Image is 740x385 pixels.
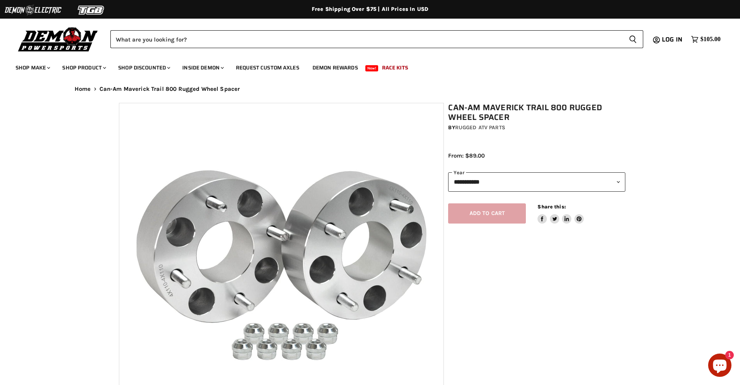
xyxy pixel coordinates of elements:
[658,36,687,43] a: Log in
[706,354,734,379] inbox-online-store-chat: Shopify online store chat
[59,86,681,92] nav: Breadcrumbs
[16,25,101,53] img: Demon Powersports
[448,103,625,122] h1: Can-Am Maverick Trail 800 Rugged Wheel Spacer
[365,65,379,71] span: New!
[230,60,305,76] a: Request Custom Axles
[4,3,62,17] img: Demon Electric Logo 2
[538,203,584,224] aside: Share this:
[448,172,625,191] select: year
[176,60,229,76] a: Inside Demon
[376,60,414,76] a: Race Kits
[448,123,625,132] div: by
[110,30,643,48] form: Product
[10,57,719,76] ul: Main menu
[99,86,240,92] span: Can-Am Maverick Trail 800 Rugged Wheel Spacer
[112,60,175,76] a: Shop Discounted
[59,6,681,13] div: Free Shipping Over $75 | All Prices In USD
[700,36,721,43] span: $105.00
[455,124,505,131] a: Rugged ATV Parts
[538,204,565,210] span: Share this:
[75,86,91,92] a: Home
[662,35,682,44] span: Log in
[10,60,55,76] a: Shop Make
[687,34,724,45] a: $105.00
[56,60,111,76] a: Shop Product
[448,152,485,159] span: From: $89.00
[110,30,623,48] input: Search
[62,3,120,17] img: TGB Logo 2
[623,30,643,48] button: Search
[307,60,364,76] a: Demon Rewards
